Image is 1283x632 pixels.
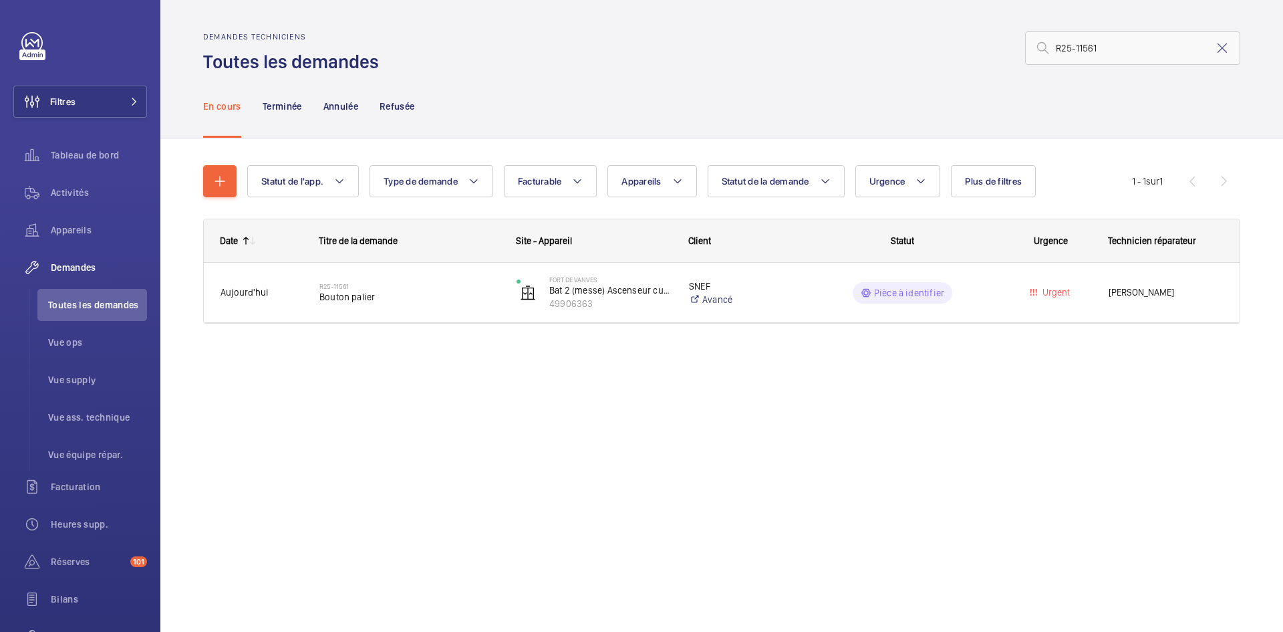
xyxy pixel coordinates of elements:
[48,411,147,424] span: Vue ass. technique
[621,176,661,187] span: Appareils
[51,555,125,568] span: Réserves
[319,235,398,246] span: Titre de la demande
[965,176,1022,187] span: Plus de filtres
[1025,31,1240,65] input: Chercher par numéro demande ou de devis
[51,223,147,237] span: Appareils
[951,165,1036,197] button: Plus de filtres
[1109,285,1223,300] span: [PERSON_NAME]
[48,448,147,461] span: Vue équipe répar.
[549,297,672,310] p: 49906363
[48,336,147,349] span: Vue ops
[1132,177,1163,186] span: 1 - 1 1
[48,298,147,312] span: Toutes les demandes
[51,186,147,199] span: Activités
[51,148,147,162] span: Tableau de bord
[51,261,147,274] span: Demandes
[520,285,536,301] img: elevator.svg
[323,100,358,113] p: Annulée
[247,165,359,197] button: Statut de l'app.
[549,276,672,284] p: Fort de vanves
[384,176,458,187] span: Type de demande
[504,165,597,197] button: Facturable
[1108,235,1196,246] span: Technicien réparateur
[855,165,941,197] button: Urgence
[51,518,147,531] span: Heures supp.
[130,556,147,567] span: 101
[516,235,572,246] span: Site - Appareil
[1040,287,1070,298] span: Urgent
[203,49,387,74] h1: Toutes les demandes
[319,290,499,304] span: Bouton palier
[220,235,238,246] div: Date
[51,480,147,494] span: Facturation
[869,176,905,187] span: Urgence
[688,235,711,246] span: Client
[689,293,795,306] a: Avancé
[1034,235,1068,246] span: Urgence
[1146,176,1159,187] span: sur
[263,100,302,113] p: Terminée
[13,86,147,118] button: Filtres
[874,286,944,300] p: Pièce à identifier
[203,32,387,41] h2: Demandes techniciens
[708,165,845,197] button: Statut de la demande
[689,280,795,293] p: SNEF
[380,100,414,113] p: Refusée
[891,235,914,246] span: Statut
[549,284,672,297] p: Bat 2 (messe) Ascenseur cuisine
[722,176,809,187] span: Statut de la demande
[51,593,147,606] span: Bilans
[261,176,323,187] span: Statut de l'app.
[319,282,499,290] h2: R25-11561
[607,165,696,197] button: Appareils
[221,287,269,298] span: Aujourd'hui
[370,165,493,197] button: Type de demande
[203,100,241,113] p: En cours
[518,176,562,187] span: Facturable
[50,95,76,108] span: Filtres
[48,373,147,387] span: Vue supply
